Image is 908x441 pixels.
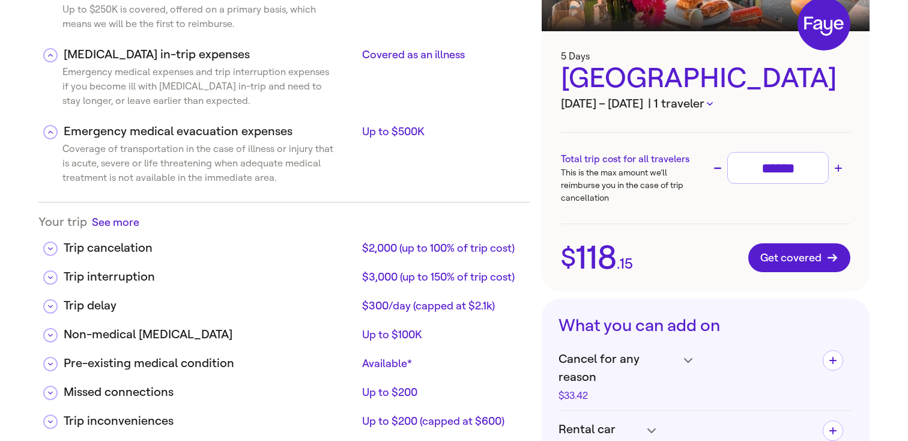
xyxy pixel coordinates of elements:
[38,2,530,36] div: Emergency accident & sickness medical expensesUp to $250K (Primary)
[561,95,850,113] h3: [DATE] – [DATE]
[561,152,706,166] h3: Total trip cost for all travelers
[64,268,357,286] div: Trip interruption
[576,242,617,274] span: 118
[64,123,357,141] div: Emergency medical evacuation expenses
[64,46,357,64] div: [MEDICAL_DATA] in-trip expenses
[760,252,838,264] span: Get covered
[362,327,520,342] div: Up to $100K
[558,350,692,401] h4: Cancel for any reason$33.42
[823,421,843,441] button: Add
[64,326,357,344] div: Non-medical [MEDICAL_DATA]
[38,2,333,36] div: Up to $250K is covered, offered on a primary basis, which means we will be the first to reimburse.
[38,316,530,345] div: Non-medical [MEDICAL_DATA]Up to $100K
[64,297,357,315] div: Trip delay
[362,47,520,62] div: Covered as an illness
[38,345,530,374] div: Pre-existing medical conditionAvailable*
[64,239,357,257] div: Trip cancelation
[38,403,530,431] div: Trip inconveniencesUp to $200 (capped at $600)
[558,391,677,401] div: $33.42
[92,214,139,230] button: See more
[362,299,520,313] div: $300/day (capped at $2.1k)
[561,166,706,204] p: This is the max amount we’ll reimburse you in the case of trip cancellation
[823,350,843,371] button: Add
[64,412,357,430] div: Trip inconveniences
[620,257,633,271] span: 15
[38,230,530,258] div: Trip cancelation$2,000 (up to 100% of trip cost)
[362,124,520,139] div: Up to $500K
[648,95,713,113] button: | 1 traveler
[38,258,530,287] div: Trip interruption$3,000 (up to 150% of trip cost)
[362,414,520,428] div: Up to $200 (capped at $600)
[561,245,576,270] span: $
[733,157,823,178] input: Trip cost
[561,50,850,62] h3: 5 Days
[561,62,850,95] h3: [GEOGRAPHIC_DATA]
[38,65,530,113] div: [MEDICAL_DATA] in-trip expensesCovered as an illness
[362,241,520,255] div: $2,000 (up to 100% of trip cost)
[38,36,530,65] div: [MEDICAL_DATA] in-trip expensesCovered as an illness
[38,142,333,190] div: Coverage of transportation in the case of illness or injury that is acute, severe or life threate...
[38,65,333,113] div: Emergency medical expenses and trip interruption expenses if you become ill with [MEDICAL_DATA] i...
[362,356,520,371] div: Available*
[362,385,520,400] div: Up to $200
[710,161,725,175] button: Decrease trip cost
[558,350,677,386] span: Cancel for any reason
[748,243,850,272] button: Get covered
[38,113,530,142] div: Emergency medical evacuation expensesUp to $500K
[38,142,530,190] div: Emergency medical evacuation expensesUp to $500K
[38,374,530,403] div: Missed connectionsUp to $200
[64,383,357,401] div: Missed connections
[38,214,530,230] div: Your trip
[831,161,846,175] button: Increase trip cost
[362,270,520,284] div: $3,000 (up to 150% of trip cost)
[617,257,620,271] span: .
[558,315,853,336] h3: What you can add on
[64,354,357,373] div: Pre-existing medical condition
[38,287,530,316] div: Trip delay$300/day (capped at $2.1k)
